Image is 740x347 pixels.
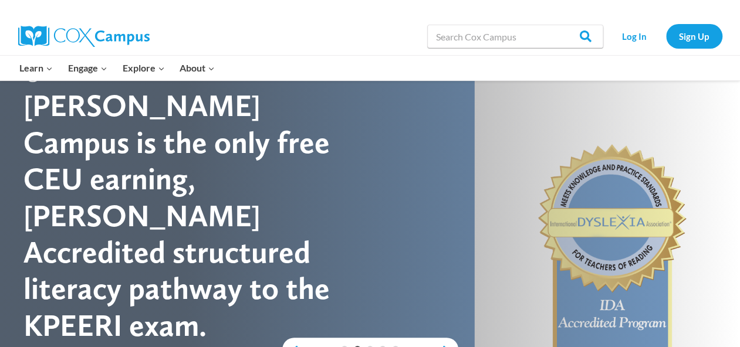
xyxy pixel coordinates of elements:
button: Child menu of About [172,56,222,80]
button: Child menu of Engage [60,56,115,80]
button: Child menu of Explore [115,56,173,80]
a: Log In [609,24,660,48]
input: Search Cox Campus [427,25,603,48]
div: [PERSON_NAME] Campus is the only free CEU earning, [PERSON_NAME] Accredited structured literacy p... [23,87,370,343]
nav: Primary Navigation [12,56,222,80]
button: Child menu of Learn [12,56,61,80]
nav: Secondary Navigation [609,24,722,48]
a: Sign Up [666,24,722,48]
img: Cox Campus [18,26,150,47]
